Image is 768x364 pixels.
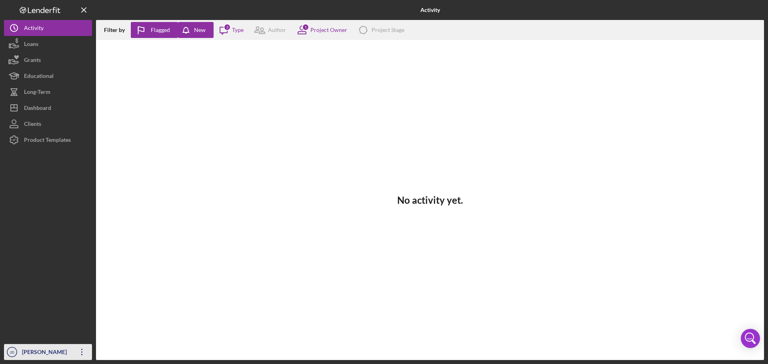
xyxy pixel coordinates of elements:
[4,68,92,84] button: Educational
[4,36,92,52] button: Loans
[24,116,41,134] div: Clients
[372,27,404,33] div: Project Stage
[24,68,54,86] div: Educational
[131,22,178,38] button: Flagged
[104,27,131,33] div: Filter by
[302,24,309,31] div: 1
[232,27,244,33] div: Type
[24,100,51,118] div: Dashboard
[4,132,92,148] button: Product Templates
[10,350,14,354] text: JD
[20,344,72,362] div: [PERSON_NAME]
[24,84,50,102] div: Long-Term
[24,52,41,70] div: Grants
[178,22,214,38] button: New
[151,22,170,38] div: Flagged
[420,7,440,13] b: Activity
[4,52,92,68] button: Grants
[4,344,92,360] button: JD[PERSON_NAME]
[268,27,286,33] div: Author
[4,116,92,132] button: Clients
[4,20,92,36] button: Activity
[397,195,463,206] h3: No activity yet.
[24,132,71,150] div: Product Templates
[194,22,206,38] div: New
[24,20,44,38] div: Activity
[24,36,38,54] div: Loans
[4,84,92,100] button: Long-Term
[741,329,760,348] div: Open Intercom Messenger
[4,100,92,116] button: Dashboard
[310,27,347,33] div: Project Owner
[224,24,231,31] div: 3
